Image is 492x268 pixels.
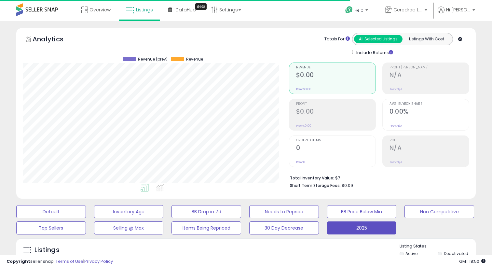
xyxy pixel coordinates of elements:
h2: $0.00 [296,71,376,80]
button: Default [16,205,86,218]
a: Privacy Policy [84,258,113,264]
button: Items Being Repriced [171,221,241,234]
h2: 0.00% [389,108,469,117]
div: seller snap | | [7,259,113,265]
i: Get Help [345,6,353,14]
li: $7 [290,174,464,181]
span: Avg. Buybox Share [389,102,469,106]
div: Tooltip anchor [195,3,207,10]
strong: Copyright [7,258,30,264]
a: Terms of Use [56,258,83,264]
small: Prev: $0.00 [296,124,311,128]
small: Prev: N/A [389,87,402,91]
small: Prev: $0.00 [296,87,311,91]
span: DataHub [175,7,196,13]
b: Total Inventory Value: [290,175,334,181]
span: Revenue [186,57,203,62]
button: BB Price Below Min [327,205,397,218]
span: Hi [PERSON_NAME] [446,7,471,13]
a: Hi [PERSON_NAME] [438,7,475,21]
span: $0.09 [342,182,353,189]
h5: Listings [34,246,60,255]
button: Non Competitive [404,205,474,218]
span: Revenue [296,66,376,69]
span: Ordered Items [296,139,376,142]
button: Top Sellers [16,221,86,234]
span: Profit [296,102,376,106]
b: Short Term Storage Fees: [290,183,341,188]
h5: Analytics [33,35,76,45]
h2: N/A [389,71,469,80]
span: 2025-10-14 18:50 GMT [459,258,485,264]
h2: N/A [389,144,469,153]
button: Inventory Age [94,205,164,218]
button: Needs to Reprice [249,205,319,218]
button: 30 Day Decrease [249,221,319,234]
h2: $0.00 [296,108,376,117]
span: ROI [389,139,469,142]
span: Ceredred LLC [393,7,423,13]
button: All Selected Listings [354,35,403,43]
span: Listings [136,7,153,13]
span: Revenue (prev) [138,57,168,62]
a: Help [340,1,375,21]
button: 2025 [327,221,397,234]
p: Listing States: [400,243,476,249]
button: Listings With Cost [402,35,451,43]
h2: 0 [296,144,376,153]
button: BB Drop in 7d [171,205,241,218]
label: Deactivated [444,251,468,256]
small: Prev: N/A [389,124,402,128]
span: Overview [89,7,111,13]
small: Prev: 0 [296,160,305,164]
span: Help [355,7,363,13]
div: Include Returns [347,49,401,56]
div: Totals For [324,36,350,42]
small: Prev: N/A [389,160,402,164]
label: Active [405,251,417,256]
span: Profit [PERSON_NAME] [389,66,469,69]
button: Selling @ Max [94,221,164,234]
